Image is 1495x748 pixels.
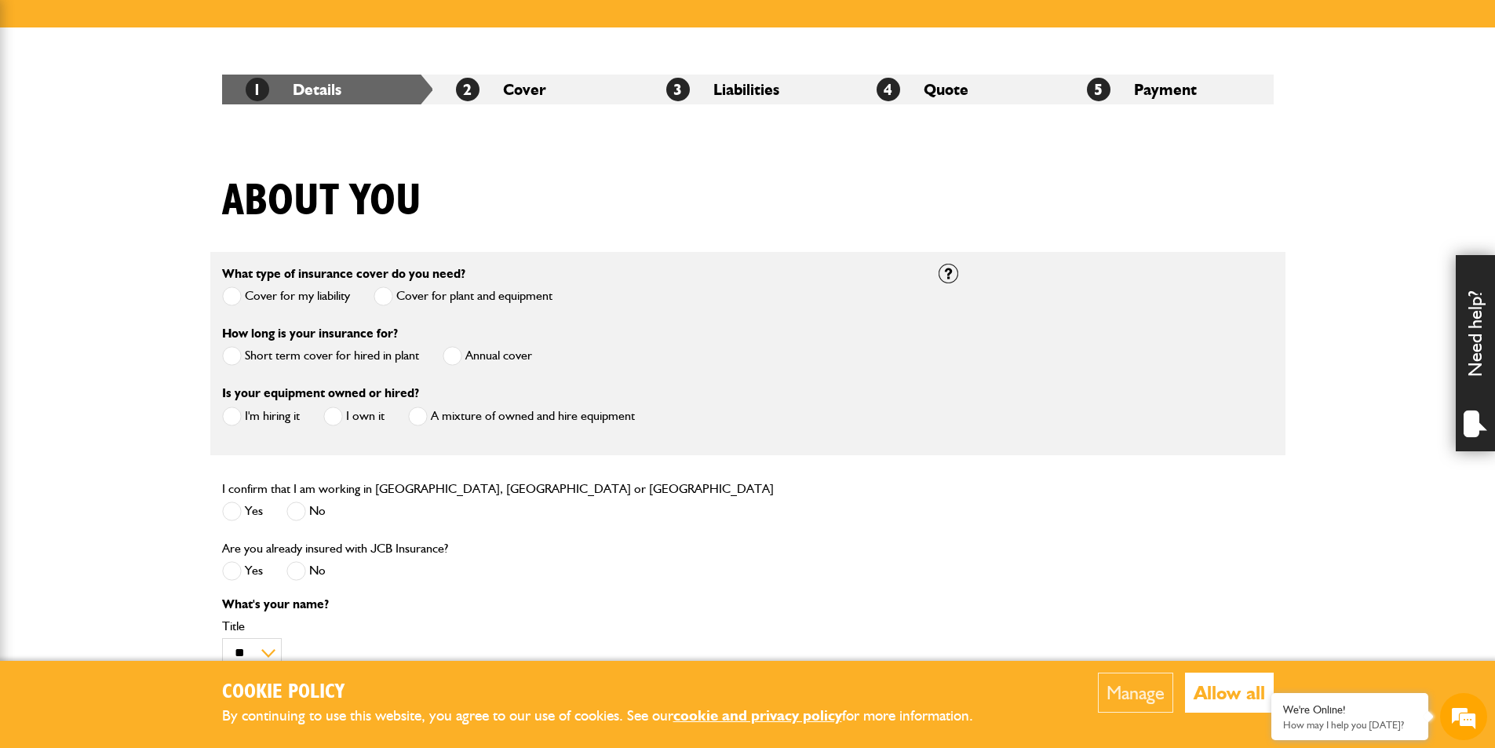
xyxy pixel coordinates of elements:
label: Are you already insured with JCB Insurance? [222,542,448,555]
label: I'm hiring it [222,407,300,426]
p: What's your name? [222,598,915,611]
span: 2 [456,78,479,101]
label: Cover for my liability [222,286,350,306]
span: 5 [1087,78,1110,101]
label: No [286,502,326,521]
label: A mixture of owned and hire equipment [408,407,635,426]
p: How may I help you today? [1283,719,1417,731]
label: Yes [222,561,263,581]
div: We're Online! [1283,703,1417,717]
textarea: Type your message and hit 'Enter' [20,284,286,470]
li: Quote [853,75,1063,104]
span: 3 [666,78,690,101]
div: Chat with us now [82,88,264,108]
li: Details [222,75,432,104]
button: Manage [1098,673,1173,713]
h1: About you [222,175,421,228]
input: Enter your email address [20,192,286,226]
label: I confirm that I am working in [GEOGRAPHIC_DATA], [GEOGRAPHIC_DATA] or [GEOGRAPHIC_DATA] [222,483,774,495]
label: Is your equipment owned or hired? [222,387,419,400]
img: d_20077148190_company_1631870298795_20077148190 [27,87,66,109]
button: Allow all [1185,673,1274,713]
input: Enter your phone number [20,238,286,272]
em: Start Chat [213,483,285,505]
label: Short term cover for hired in plant [222,346,419,366]
span: 1 [246,78,269,101]
label: Cover for plant and equipment [374,286,552,306]
span: 4 [877,78,900,101]
label: I own it [323,407,385,426]
label: Title [222,620,915,633]
label: How long is your insurance for? [222,327,398,340]
li: Payment [1063,75,1274,104]
h2: Cookie Policy [222,680,999,705]
p: By continuing to use this website, you agree to our use of cookies. See our for more information. [222,704,999,728]
div: Need help? [1456,255,1495,451]
label: Annual cover [443,346,532,366]
li: Liabilities [643,75,853,104]
div: Minimize live chat window [257,8,295,46]
label: No [286,561,326,581]
input: Enter your last name [20,145,286,180]
label: Yes [222,502,263,521]
label: What type of insurance cover do you need? [222,268,465,280]
li: Cover [432,75,643,104]
a: cookie and privacy policy [673,706,842,724]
